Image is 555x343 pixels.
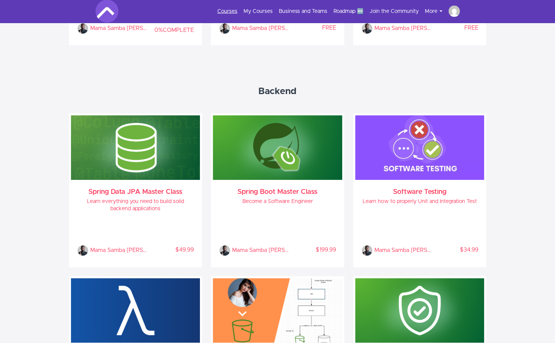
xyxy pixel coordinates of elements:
[355,115,484,180] img: 61pnqfqJQhyMV9Q7b9fp_software+testing.webp
[90,245,147,256] p: Mama Samba Braima Nelson
[219,245,230,256] img: Mama Samba Braima Nelson
[374,23,431,34] p: Mama Samba Braima Nelson
[258,87,297,96] strong: Backend
[355,115,484,265] a: Software Testing Learn how to properly Unit and Integration Test Mama Samba Braima Nelson Mama Sa...
[147,246,194,254] p: $49.99
[279,8,327,15] a: Business and Teams
[355,278,484,343] img: UWI80IYQAiQm0q2AmQVA_spring-security.png
[154,27,163,33] span: 0%
[77,189,194,195] h3: Spring Data JPA Master Class
[219,23,230,34] img: Mama Samba Braima Nelson
[289,246,336,254] p: $199.99
[217,8,237,15] a: Courses
[90,23,147,34] p: Mama Samba Braima Nelson
[289,24,336,32] p: FREE
[147,27,194,34] div: COMPLETE
[425,8,448,15] button: More
[77,245,88,256] img: Mama Samba Braima Nelson
[244,8,273,15] a: My Courses
[232,23,289,34] p: Mama Samba Braima Nelson
[77,198,194,212] h4: Learn everything you need to build solid backend applications
[71,115,200,265] a: Spring Data JPA Master Class Learn everything you need to build solid backend applications Mama S...
[71,115,200,180] img: I7dGsiAsQ5G3VFGlIV4Q_spring-data-jpa.png
[361,245,373,256] img: Mama Samba Braima Nelson
[374,245,431,256] p: Mama Samba Braima Nelson
[232,245,289,256] p: Mama Samba Braima Nelson
[219,189,336,195] h3: Spring Boot Master Class
[333,8,363,15] a: Roadmap 🆕
[361,23,373,34] img: Mama Samba Braima Nelson
[448,6,460,17] img: phamthiennhan0204@gmail.com
[213,115,342,180] img: qfVBHkvuTgOQSSprIBM3_spring-boot-master-class.png
[77,23,88,34] img: Mama Samba Braima Nelson
[219,198,336,205] h4: Become a Software Engineer
[71,278,200,343] img: NpCWOxTKSoeCMiG3mOqy_functional-programming.png
[213,115,342,265] a: Spring Boot Master Class Become a Software Engineer Mama Samba Braima Nelson Mama Samba [PERSON_N...
[431,24,478,32] p: FREE
[369,8,419,15] a: Join the Community
[361,189,478,195] h3: Software Testing
[361,198,478,205] h4: Learn how to properly Unit and Integration Test
[213,278,342,343] img: JJHN2kDRQRGmeq9Xt6Lz_amazon+s3+image+upload+%281%29.png
[431,246,478,254] p: $34.99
